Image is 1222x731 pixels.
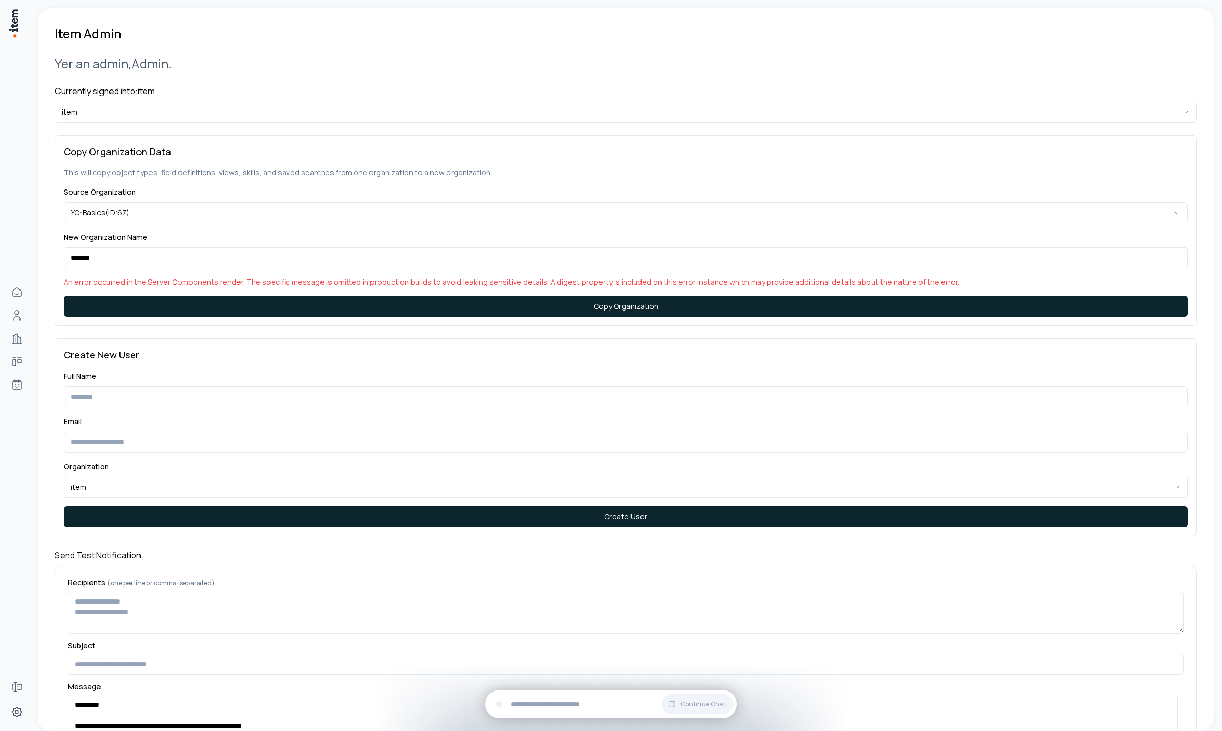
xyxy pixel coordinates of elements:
[55,25,122,42] h1: Item Admin
[55,55,1197,72] h2: Yer an admin, Admin .
[6,305,27,326] a: Contacts
[6,374,27,395] a: Agents
[55,85,1197,97] h4: Currently signed into: item
[55,549,1197,562] h4: Send Test Notification
[64,187,136,197] label: Source Organization
[64,506,1188,527] button: Create User
[64,347,1188,362] h3: Create New User
[485,690,737,718] div: Continue Chat
[64,277,1188,287] p: An error occurred in the Server Components render. The specific message is omitted in production ...
[64,296,1188,317] button: Copy Organization
[68,642,1184,649] label: Subject
[107,578,215,587] span: (one per line or comma-separated)
[64,416,82,426] label: Email
[64,167,1188,178] p: This will copy object types, field definitions, views, skills, and saved searches from one organi...
[662,694,733,714] button: Continue Chat
[64,232,147,242] label: New Organization Name
[64,144,1188,159] h3: Copy Organization Data
[64,371,96,381] label: Full Name
[680,700,726,708] span: Continue Chat
[6,676,27,697] a: Forms
[6,328,27,349] a: Companies
[8,8,19,38] img: Item Brain Logo
[68,683,1184,690] label: Message
[6,282,27,303] a: Home
[64,462,109,472] label: Organization
[6,702,27,723] a: Settings
[68,579,1184,587] label: Recipients
[6,351,27,372] a: deals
